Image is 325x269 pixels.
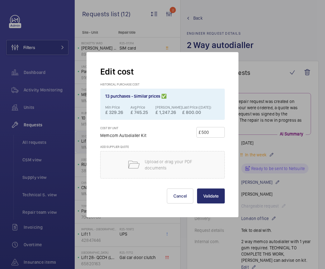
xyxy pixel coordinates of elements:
p: Upload or drag your PDF documents [145,159,198,171]
p: £ 800.00 [182,110,220,115]
button: Validate [197,188,225,203]
h3: 13 purchases - Similar prices ✅ [105,94,167,104]
h2: Edit cost [100,66,225,77]
div: £ [199,129,201,135]
button: Cancel [167,188,194,203]
span: Memcom Autodialler Kit [100,132,146,139]
p: Last Price ([DATE]) [182,105,220,110]
h3: Cost by unit [100,126,153,132]
p: £ 745.25 [130,110,156,115]
h3: Historical Purchase Cost [100,82,225,89]
p: Min Price [105,105,130,110]
p: Avg Price [130,105,156,110]
h3: Add supplier quote [100,145,225,151]
p: £ 1,247.26 [155,110,182,115]
input: -- [201,127,223,137]
p: [PERSON_NAME] [155,105,182,110]
p: £ 329.26 [105,110,130,115]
